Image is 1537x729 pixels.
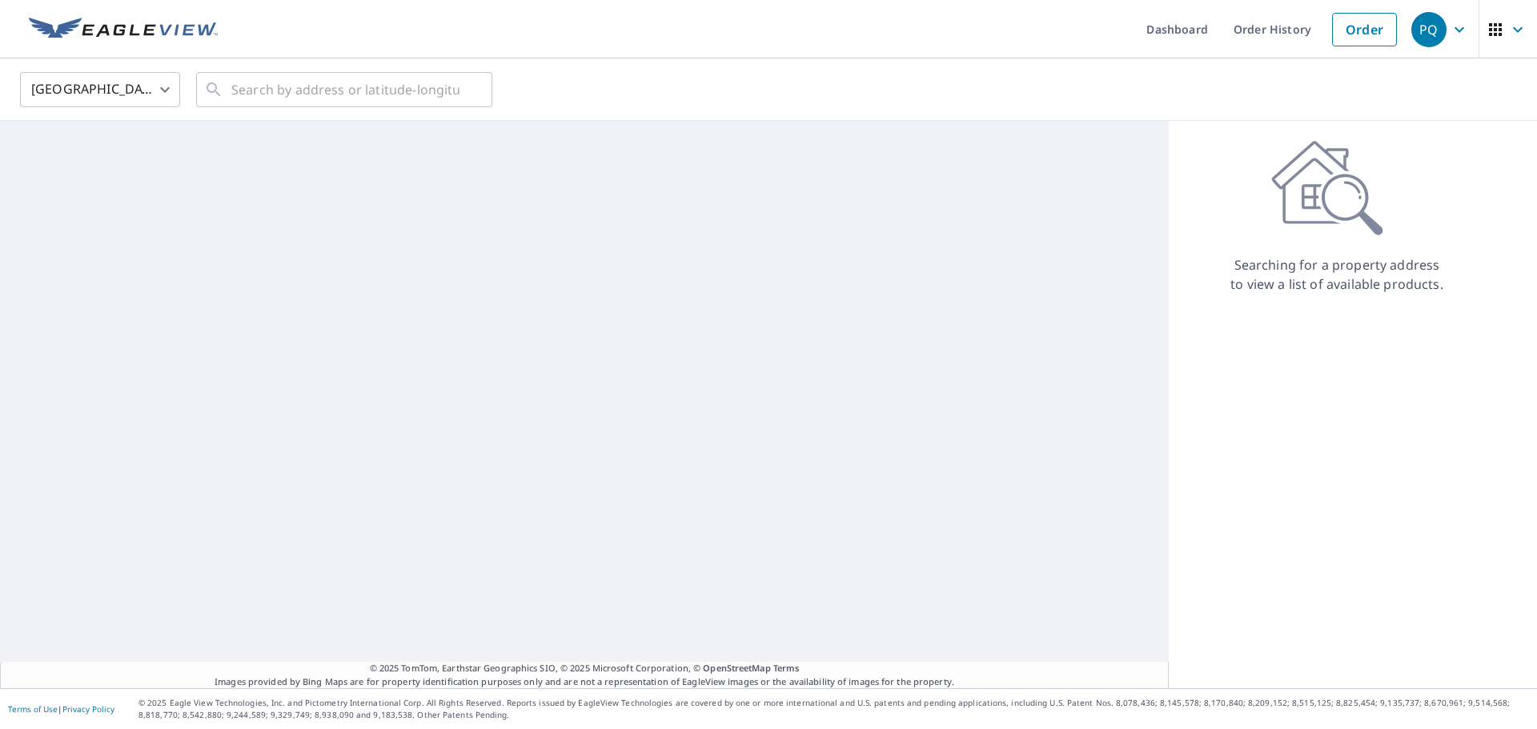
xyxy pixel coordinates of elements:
[1230,255,1444,294] p: Searching for a property address to view a list of available products.
[29,18,218,42] img: EV Logo
[703,662,770,674] a: OpenStreetMap
[8,703,58,715] a: Terms of Use
[231,67,459,112] input: Search by address or latitude-longitude
[1411,12,1447,47] div: PQ
[370,662,800,675] span: © 2025 TomTom, Earthstar Geographics SIO, © 2025 Microsoft Corporation, ©
[8,704,114,714] p: |
[1332,13,1397,46] a: Order
[62,703,114,715] a: Privacy Policy
[20,67,180,112] div: [GEOGRAPHIC_DATA]
[138,697,1529,721] p: © 2025 Eagle View Technologies, Inc. and Pictometry International Corp. All Rights Reserved. Repo...
[773,662,800,674] a: Terms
